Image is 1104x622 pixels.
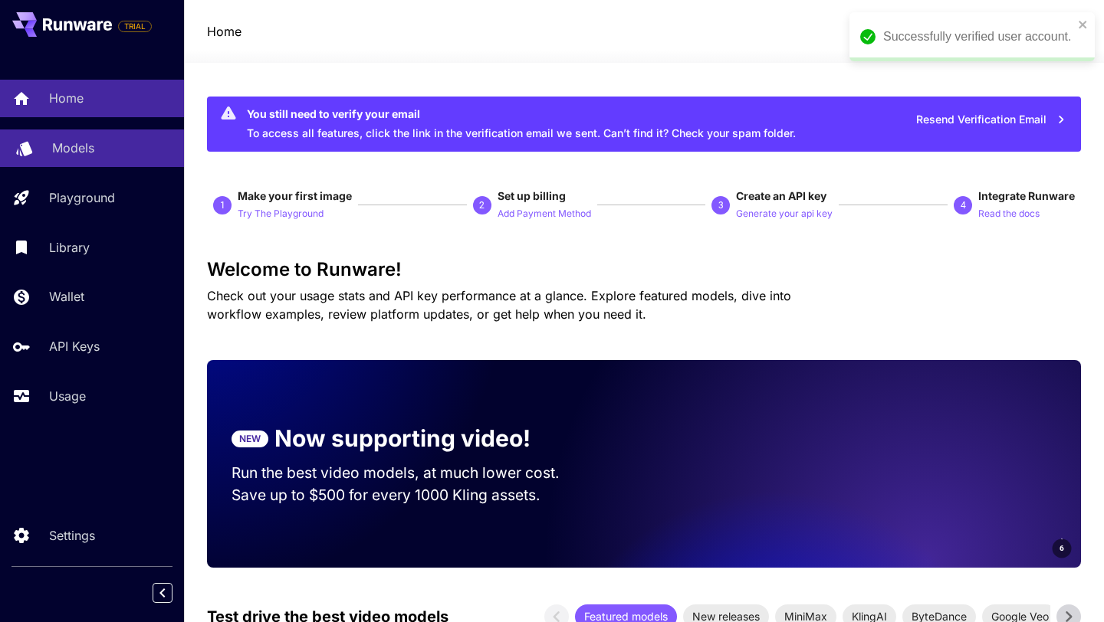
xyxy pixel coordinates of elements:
[978,207,1040,221] p: Read the docs
[49,387,86,405] p: Usage
[232,462,589,484] p: Run the best video models, at much lower cost.
[238,189,352,202] span: Make your first image
[239,432,261,446] p: NEW
[49,337,100,355] p: API Keys
[736,207,833,221] p: Generate your api key
[498,204,591,222] button: Add Payment Method
[49,526,95,545] p: Settings
[49,89,84,107] p: Home
[238,207,324,221] p: Try The Playground
[247,106,796,122] div: You still need to verify your email
[736,204,833,222] button: Generate your api key
[207,22,242,41] a: Home
[274,421,531,456] p: Now supporting video!
[119,21,151,32] span: TRIAL
[978,204,1040,222] button: Read the docs
[164,579,184,607] div: Collapse sidebar
[961,198,966,212] p: 4
[479,198,485,212] p: 2
[220,198,225,212] p: 1
[247,101,796,147] div: To access all features, click the link in the verification email we sent. Can’t find it? Check yo...
[238,204,324,222] button: Try The Playground
[49,188,115,207] p: Playground
[207,288,791,322] span: Check out your usage stats and API key performance at a glance. Explore featured models, dive int...
[118,17,152,35] span: Add your payment card to enable full platform functionality.
[49,238,90,257] p: Library
[498,189,566,202] span: Set up billing
[52,139,94,157] p: Models
[883,28,1073,46] div: Successfully verified user account.
[978,189,1075,202] span: Integrate Runware
[153,583,172,603] button: Collapse sidebar
[1060,542,1064,554] span: 6
[1078,18,1089,31] button: close
[498,207,591,221] p: Add Payment Method
[49,287,84,306] p: Wallet
[908,104,1075,136] button: Resend Verification Email
[718,198,724,212] p: 3
[232,484,589,506] p: Save up to $500 for every 1000 Kling assets.
[207,259,1081,280] h3: Welcome to Runware!
[207,22,242,41] nav: breadcrumb
[736,189,826,202] span: Create an API key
